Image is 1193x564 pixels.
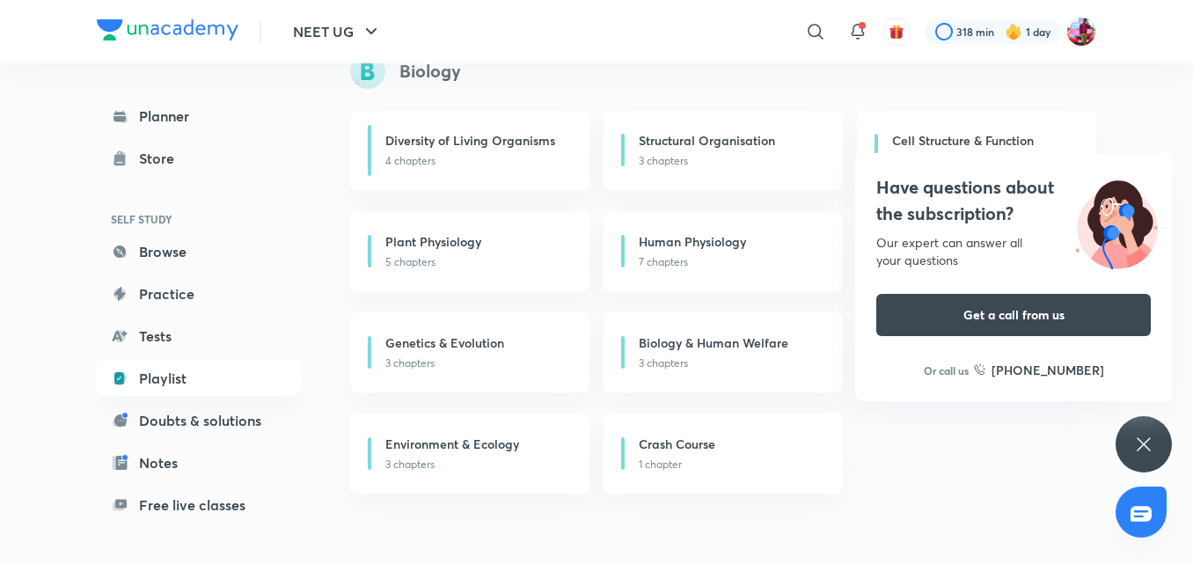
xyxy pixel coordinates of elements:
p: 7 chapters [639,254,822,270]
img: ttu_illustration_new.svg [1061,174,1172,269]
button: Get a call from us [876,294,1151,336]
h6: Crash Course [639,435,715,453]
a: Crash Course1 chapter [604,414,843,494]
a: Practice [97,276,301,311]
a: [PHONE_NUMBER] [974,361,1104,379]
h6: SELF STUDY [97,204,301,234]
p: 3 chapters [639,153,822,169]
p: 5 chapters [385,254,568,270]
a: Tests [97,319,301,354]
div: Our expert can answer all your questions [876,234,1151,269]
h6: Environment & Ecology [385,435,519,453]
h6: Cell Structure & Function [892,131,1034,150]
a: Cell Structure & Function3 chapters [857,110,1096,190]
a: Plant Physiology5 chapters [350,211,589,291]
a: Free live classes [97,487,301,523]
button: avatar [882,18,911,46]
h6: [PHONE_NUMBER] [992,361,1104,379]
a: Biology & Human Welfare3 chapters [604,312,843,392]
div: Store [139,148,185,169]
h4: Biology [399,58,461,84]
a: Structural Organisation3 chapters [604,110,843,190]
h6: Human Physiology [639,232,746,251]
img: streak [1005,23,1022,40]
h6: Biology & Human Welfare [639,333,788,352]
a: Playlist [97,361,301,396]
img: Shankar Nag [1066,17,1096,47]
a: Company Logo [97,19,238,45]
p: 3 chapters [639,355,822,371]
a: Notes [97,445,301,480]
img: syllabus [350,54,385,89]
a: Environment & Ecology3 chapters [350,414,589,494]
h6: Plant Physiology [385,232,481,251]
a: Doubts & solutions [97,403,301,438]
a: Planner [97,99,301,134]
a: Browse [97,234,301,269]
img: avatar [889,24,904,40]
a: Diversity of Living Organisms4 chapters [350,110,589,190]
h6: Diversity of Living Organisms [385,131,555,150]
button: NEET UG [282,14,392,49]
h4: Have questions about the subscription? [876,174,1151,227]
p: 1 chapter [639,457,822,472]
h6: Genetics & Evolution [385,333,504,352]
h6: Structural Organisation [639,131,775,150]
a: Store [97,141,301,176]
a: Genetics & Evolution3 chapters [350,312,589,392]
p: 3 chapters [385,457,568,472]
a: Human Physiology7 chapters [604,211,843,291]
p: 3 chapters [385,355,568,371]
p: 4 chapters [385,153,568,169]
img: Company Logo [97,19,238,40]
p: Or call us [924,363,969,378]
